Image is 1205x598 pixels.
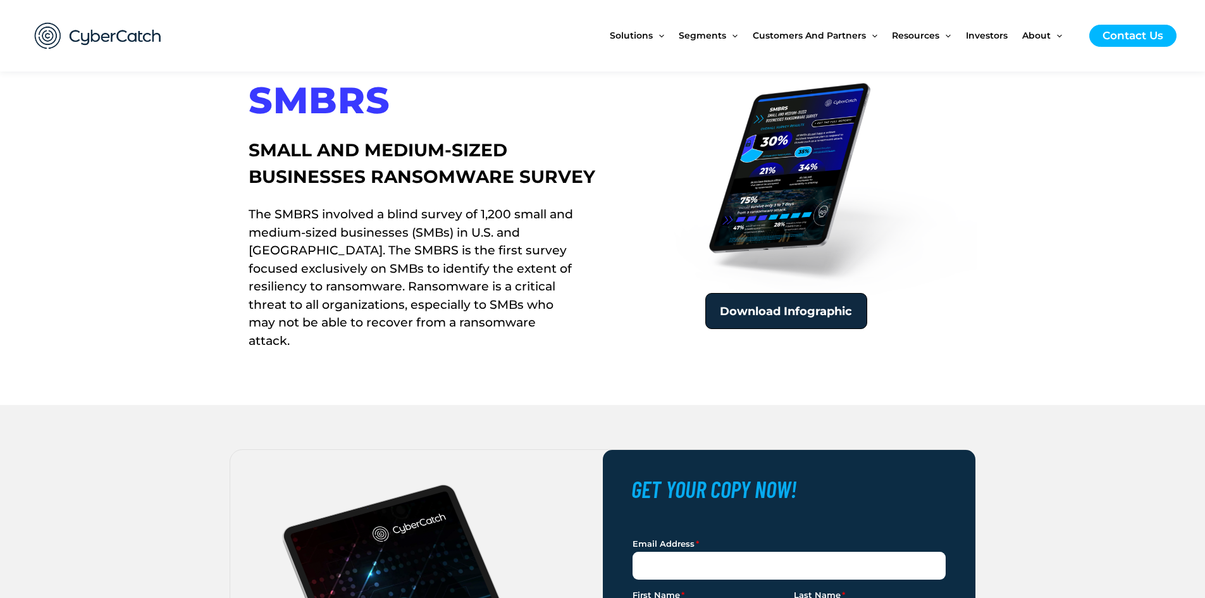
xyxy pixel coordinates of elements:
[249,137,596,190] h2: Small and Medium-Sized Businesses Ransomware Survey
[249,206,578,350] h2: The SMBRS involved a blind survey of 1,200 small and medium-sized businesses (SMBs) in U.S. and [...
[966,9,1008,62] span: Investors
[679,9,726,62] span: Segments
[1022,9,1051,62] span: About
[705,293,867,329] a: Download Infographic
[939,9,951,62] span: Menu Toggle
[633,536,700,552] label: Email Address
[753,9,866,62] span: Customers and Partners
[22,9,174,62] img: CyberCatch
[610,9,1077,62] nav: Site Navigation: New Main Menu
[892,9,939,62] span: Resources
[966,9,1022,62] a: Investors
[720,306,852,317] span: Download Infographic
[726,9,738,62] span: Menu Toggle
[631,475,957,504] h2: GET YOUR COPY NOW!
[249,77,596,124] h2: SMBRS
[866,9,877,62] span: Menu Toggle
[1051,9,1062,62] span: Menu Toggle
[610,9,653,62] span: Solutions
[1089,25,1177,47] a: Contact Us
[653,9,664,62] span: Menu Toggle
